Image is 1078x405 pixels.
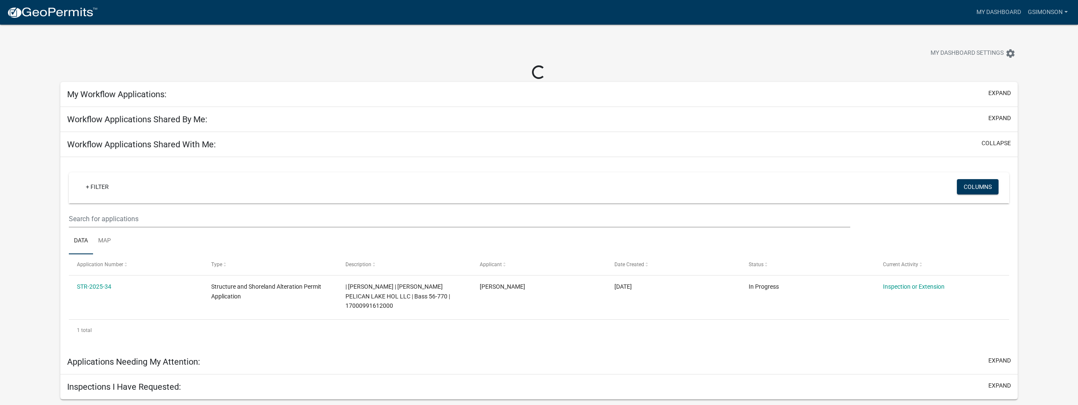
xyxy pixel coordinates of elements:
[67,89,167,99] h5: My Workflow Applications:
[472,254,606,275] datatable-header-cell: Applicant
[77,262,123,267] span: Application Number
[67,114,207,124] h5: Workflow Applications Shared By Me:
[77,283,111,290] a: STR-2025-34
[614,283,632,290] span: 02/03/2025
[211,262,222,267] span: Type
[957,179,999,194] button: Columns
[875,254,1009,275] datatable-header-cell: Current Activity
[93,228,116,255] a: Map
[988,89,1011,98] button: expand
[69,210,850,228] input: Search for applications
[337,254,472,275] datatable-header-cell: Description
[883,283,945,290] a: Inspection or Extension
[69,320,1009,341] div: 1 total
[345,283,450,309] span: | Alexis Newark | PETERSON PELICAN LAKE HOL LLC | Bass 56-770 | 17000991612000
[988,356,1011,365] button: expand
[69,254,203,275] datatable-header-cell: Application Number
[67,357,200,367] h5: Applications Needing My Attention:
[614,262,644,267] span: Date Created
[345,262,371,267] span: Description
[79,179,116,194] a: + Filter
[1005,48,1016,59] i: settings
[1024,4,1071,20] a: gsimonson
[883,262,918,267] span: Current Activity
[931,48,1004,59] span: My Dashboard Settings
[67,382,181,392] h5: Inspections I Have Requested:
[924,45,1022,62] button: My Dashboard Settingssettings
[982,139,1011,148] button: collapse
[741,254,875,275] datatable-header-cell: Status
[69,228,93,255] a: Data
[988,381,1011,390] button: expand
[606,254,740,275] datatable-header-cell: Date Created
[67,139,216,149] h5: Workflow Applications Shared With Me:
[973,4,1024,20] a: My Dashboard
[749,283,779,290] span: In Progress
[480,283,525,290] span: Johan Joubert
[480,262,502,267] span: Applicant
[211,283,321,300] span: Structure and Shoreland Alteration Permit Application
[988,114,1011,123] button: expand
[749,262,764,267] span: Status
[203,254,337,275] datatable-header-cell: Type
[60,157,1018,349] div: collapse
